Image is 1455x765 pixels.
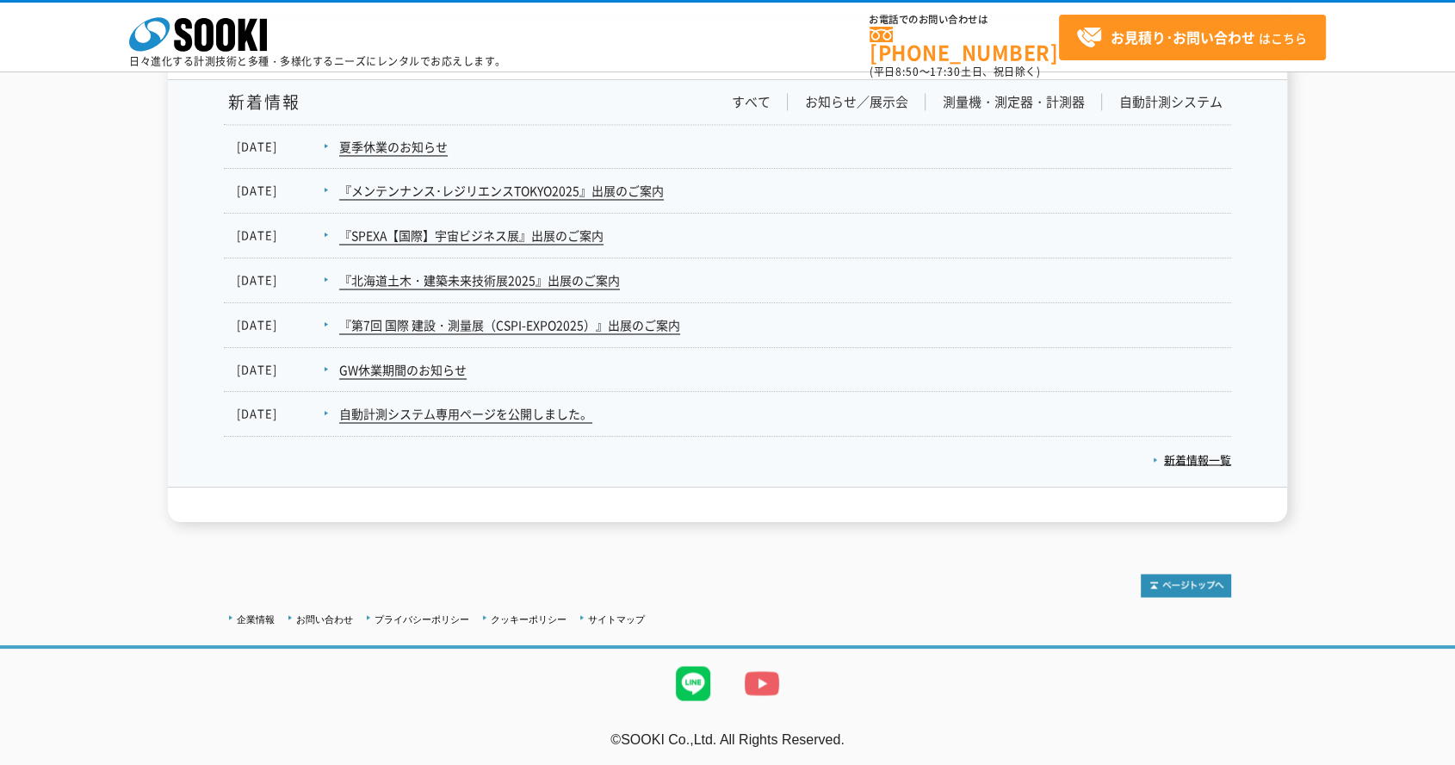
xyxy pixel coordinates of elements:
[237,138,314,156] dt: [DATE]
[659,649,727,718] img: LINE
[870,27,1059,62] a: [PHONE_NUMBER]
[943,93,1085,111] a: 測量機・測定器・計測器
[1076,25,1307,51] span: はこちら
[237,227,314,245] dt: [DATE]
[588,613,645,624] a: サイトマップ
[296,613,353,624] a: お問い合わせ
[491,613,567,624] a: クッキーポリシー
[339,316,680,334] a: 『第7回 国際 建設・測量展（CSPI-EXPO2025）』出展のご案内
[224,93,300,111] h1: 新着情報
[1141,574,1231,597] img: トップページへ
[237,613,275,624] a: 企業情報
[237,405,314,423] dt: [DATE]
[1119,93,1223,111] a: 自動計測システム
[129,56,506,66] p: 日々進化する計測技術と多種・多様化するニーズにレンタルでお応えします。
[339,271,620,289] a: 『北海道土木・建築未来技術展2025』出展のご案内
[930,64,961,79] span: 17:30
[805,93,908,111] a: お知らせ／展示会
[1389,749,1455,763] a: テストMail
[870,15,1059,25] span: お電話でのお問い合わせは
[1059,15,1326,60] a: お見積り･お問い合わせはこちら
[339,227,604,245] a: 『SPEXA【国際】宇宙ビジネス展』出展のご案内
[1153,451,1231,467] a: 新着情報一覧
[237,361,314,379] dt: [DATE]
[237,271,314,289] dt: [DATE]
[339,361,467,379] a: GW休業期間のお知らせ
[870,64,1040,79] span: (平日 ～ 土日、祝日除く)
[895,64,919,79] span: 8:50
[339,405,592,423] a: 自動計測システム専用ページを公開しました。
[237,182,314,200] dt: [DATE]
[237,316,314,334] dt: [DATE]
[1111,27,1255,47] strong: お見積り･お問い合わせ
[339,182,664,200] a: 『メンテンナンス･レジリエンスTOKYO2025』出展のご案内
[727,649,796,718] img: YouTube
[732,93,771,111] a: すべて
[375,613,469,624] a: プライバシーポリシー
[339,138,448,156] a: 夏季休業のお知らせ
